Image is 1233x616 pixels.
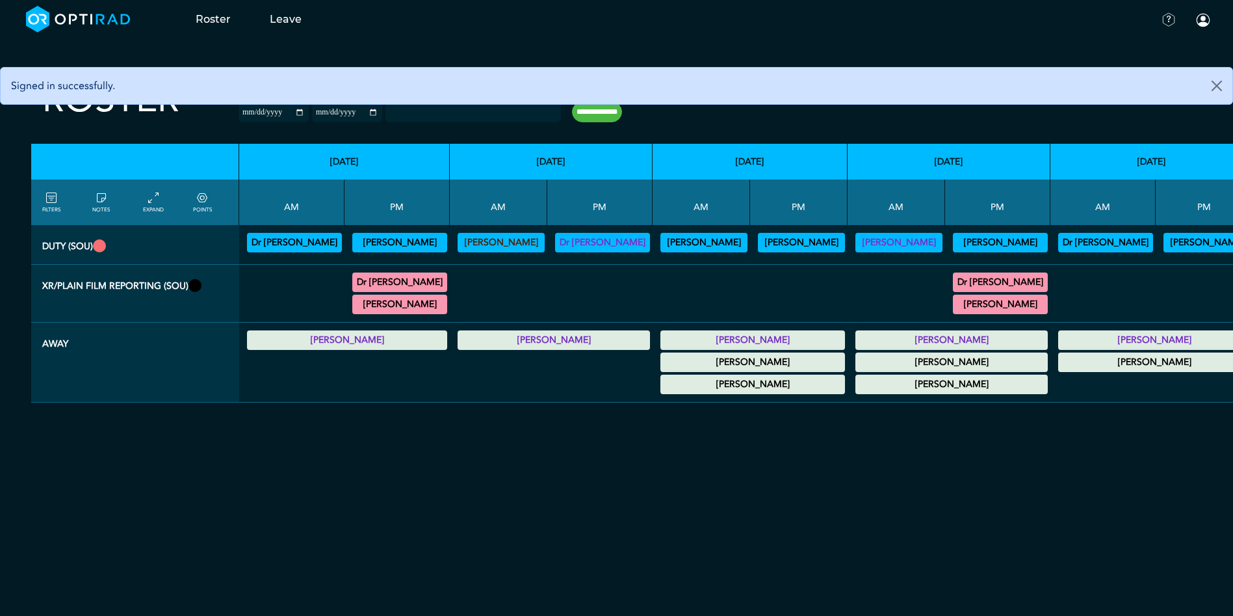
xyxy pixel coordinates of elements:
summary: [PERSON_NAME] [662,332,843,348]
div: General XR 12:00 - 14:00 [953,273,1048,292]
div: Vetting 09:00 - 13:00 [458,233,545,252]
summary: [PERSON_NAME] [857,332,1046,348]
div: Annual Leave 00:00 - 23:59 [458,330,650,350]
th: [DATE] [848,144,1050,180]
div: Other Leave 00:00 - 23:59 [855,353,1048,372]
summary: Dr [PERSON_NAME] [1060,235,1151,250]
summary: [PERSON_NAME] [857,377,1046,392]
th: PM [750,180,848,225]
div: Annual Leave 00:00 - 23:59 [855,330,1048,350]
th: AM [848,180,945,225]
input: null [387,105,452,116]
div: Annual Leave 00:00 - 23:59 [247,330,447,350]
th: PM [547,180,653,225]
th: PM [945,180,1050,225]
a: collapse/expand expected points [193,191,212,214]
div: Vetting (30 PF Points) 09:00 - 13:00 [660,233,747,252]
th: Duty (SOU) [31,225,239,265]
summary: [PERSON_NAME] [662,377,843,392]
summary: [PERSON_NAME] [460,235,543,250]
div: Annual Leave 00:00 - 23:59 [660,375,845,394]
div: Annual Leave 00:00 - 23:59 [855,375,1048,394]
div: Vetting (30 PF Points) 13:00 - 17:00 [352,233,447,252]
div: Vetting 13:00 - 17:00 [555,233,650,252]
th: Away [31,323,239,403]
summary: Dr [PERSON_NAME] [354,275,445,290]
th: [DATE] [653,144,848,180]
th: AM [1050,180,1156,225]
div: XR Paediatrics 16:00 - 17:00 [953,295,1048,314]
summary: [PERSON_NAME] [662,235,746,250]
th: AM [239,180,344,225]
h2: Roster [42,78,179,122]
th: AM [450,180,547,225]
th: AM [653,180,750,225]
div: Vetting (30 PF Points) 13:00 - 17:00 [758,233,845,252]
button: Close [1201,68,1232,104]
summary: [PERSON_NAME] [662,355,843,370]
div: Vetting 09:00 - 13:00 [855,233,942,252]
th: XR/Plain Film Reporting (SOU) [31,265,239,323]
div: General XR 15:00 - 17:00 [352,273,447,292]
div: Vetting (30 PF Points) 09:00 - 13:00 [1058,233,1153,252]
summary: [PERSON_NAME] [857,355,1046,370]
a: FILTERS [42,191,60,214]
summary: [PERSON_NAME] [354,297,445,312]
div: General XR 17:30 - 18:00 [352,295,447,314]
summary: [PERSON_NAME] [857,235,941,250]
summary: [PERSON_NAME] [760,235,843,250]
th: PM [344,180,450,225]
summary: [PERSON_NAME] [249,332,445,348]
summary: [PERSON_NAME] [955,235,1046,250]
div: Vetting 09:00 - 13:00 [247,233,342,252]
img: brand-opti-rad-logos-blue-and-white-d2f68631ba2948856bd03f2d395fb146ddc8fb01b4b6e9315ea85fa773367... [26,6,131,33]
summary: [PERSON_NAME] [354,235,445,250]
div: Annual Leave 00:00 - 23:59 [660,353,845,372]
div: Annual Leave 00:00 - 23:59 [660,330,845,350]
th: [DATE] [450,144,653,180]
summary: [PERSON_NAME] [955,297,1046,312]
div: Vetting (30 PF Points) 13:00 - 17:00 [953,233,1048,252]
th: [DATE] [239,144,450,180]
summary: Dr [PERSON_NAME] [249,235,340,250]
summary: [PERSON_NAME] [460,332,648,348]
a: show/hide notes [92,191,110,214]
a: collapse/expand entries [143,191,164,214]
summary: Dr [PERSON_NAME] [557,235,648,250]
summary: Dr [PERSON_NAME] [955,275,1046,290]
